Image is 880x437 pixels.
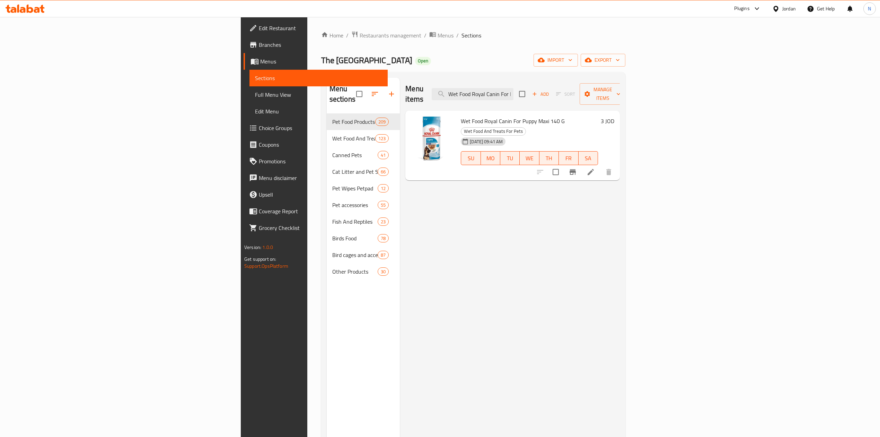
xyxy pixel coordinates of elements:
[378,185,388,192] span: 12
[484,153,498,163] span: MO
[600,164,617,180] button: delete
[327,163,400,180] div: Cat Litter and Pet Shampoos66
[327,197,400,213] div: Pet accessories55
[375,118,389,126] div: items
[581,54,625,67] button: export
[429,31,454,40] a: Menus
[438,31,454,40] span: Menus
[244,262,288,271] a: Support.OpsPlatform
[262,243,273,252] span: 1.0.0
[378,168,389,176] div: items
[378,267,389,276] div: items
[255,74,382,82] span: Sections
[244,36,388,53] a: Branches
[868,5,871,12] span: N
[259,224,382,232] span: Grocery Checklist
[782,5,796,12] div: Jordan
[332,251,378,259] span: Bird cages and accessories
[321,31,625,40] nav: breadcrumb
[520,151,539,165] button: WE
[383,86,400,102] button: Add section
[585,85,621,103] span: Manage items
[327,111,400,283] nav: Menu sections
[259,174,382,182] span: Menu disclaimer
[548,165,563,179] span: Select to update
[559,151,578,165] button: FR
[461,116,565,126] span: Wet Food Royal Canin For Puppy Maxi 140 G
[332,267,378,276] span: Other Products
[327,247,400,263] div: Bird cages and accessories87
[259,41,382,49] span: Branches
[244,120,388,136] a: Choice Groups
[249,86,388,103] a: Full Menu View
[327,147,400,163] div: Canned Pets41
[249,103,388,120] a: Edit Menu
[378,235,388,242] span: 78
[259,157,382,165] span: Promotions
[332,217,378,226] span: Fish And Reptiles
[249,70,388,86] a: Sections
[601,116,614,126] h6: 3 JOD
[255,107,382,115] span: Edit Menu
[378,251,389,259] div: items
[424,31,426,40] li: /
[260,57,382,66] span: Menus
[579,151,598,165] button: SA
[255,91,382,99] span: Full Menu View
[415,58,431,64] span: Open
[332,168,378,176] span: Cat Litter and Pet Shampoos
[461,31,481,40] span: Sections
[332,201,378,209] span: Pet accessories
[734,5,749,13] div: Plugins
[332,234,378,242] span: Birds Food
[327,230,400,247] div: Birds Food78
[244,243,261,252] span: Version:
[327,213,400,230] div: Fish And Reptiles23
[376,119,388,125] span: 209
[586,56,620,65] span: export
[244,20,388,36] a: Edit Restaurant
[456,31,459,40] li: /
[464,153,478,163] span: SU
[244,255,276,264] span: Get support on:
[244,136,388,153] a: Coupons
[534,54,578,67] button: import
[378,169,388,175] span: 66
[244,203,388,220] a: Coverage Report
[327,130,400,147] div: Wet Food And Treats For Pets123
[378,184,389,192] div: items
[515,87,529,101] span: Select section
[564,164,581,180] button: Branch-specific-item
[378,268,388,275] span: 30
[360,31,421,40] span: Restaurants management
[259,24,382,32] span: Edit Restaurant
[552,89,580,100] span: Select section first
[461,127,526,135] span: Wet Food And Treats For Pets
[405,84,423,104] h2: Menu items
[244,220,388,236] a: Grocery Checklist
[376,135,388,142] span: 123
[244,170,388,186] a: Menu disclaimer
[375,134,389,143] div: items
[352,87,367,101] span: Select all sections
[378,217,389,226] div: items
[378,218,388,225] span: 23
[332,151,378,159] span: Canned Pets
[378,152,388,158] span: 41
[411,116,455,161] img: Wet Food Royal Canin For Puppy Maxi 140 G
[581,153,595,163] span: SA
[529,89,552,100] span: Add item
[562,153,575,163] span: FR
[580,83,626,105] button: Manage items
[327,263,400,280] div: Other Products30
[481,151,500,165] button: MO
[259,140,382,149] span: Coupons
[531,90,550,98] span: Add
